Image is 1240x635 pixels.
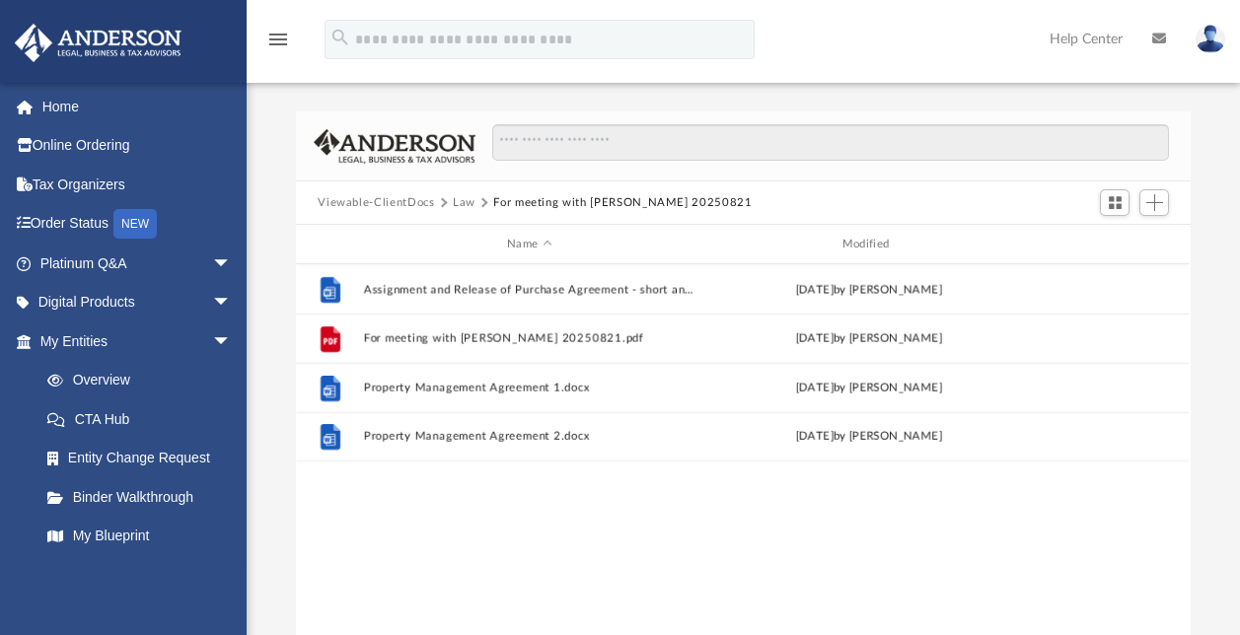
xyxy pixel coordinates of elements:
[703,380,1035,397] div: by [PERSON_NAME]
[796,383,835,393] span: [DATE]
[364,283,695,296] button: Assignment and Release of Purchase Agreement - short and long forms.docx
[493,194,752,212] button: For meeting with [PERSON_NAME] 20250821
[14,283,261,322] a: Digital Productsarrow_drop_down
[703,236,1035,253] div: Modified
[1196,25,1225,53] img: User Pic
[492,124,1169,162] input: Search files and folders
[28,477,261,517] a: Binder Walkthrough
[364,332,695,345] button: For meeting with [PERSON_NAME] 20250821.pdf
[318,194,434,212] button: Viewable-ClientDocs
[1044,236,1182,253] div: id
[212,283,252,323] span: arrow_drop_down
[266,37,290,51] a: menu
[796,284,835,295] span: [DATE]
[14,244,261,283] a: Platinum Q&Aarrow_drop_down
[363,236,694,253] div: Name
[453,194,475,212] button: Law
[703,428,1035,446] div: by [PERSON_NAME]
[113,209,157,239] div: NEW
[9,24,187,62] img: Anderson Advisors Platinum Portal
[28,439,261,478] a: Entity Change Request
[364,430,695,443] button: Property Management Agreement 2.docx
[28,517,252,556] a: My Blueprint
[1139,189,1169,217] button: Add
[28,399,261,439] a: CTA Hub
[796,333,835,344] span: [DATE]
[266,28,290,51] i: menu
[364,382,695,394] button: Property Management Agreement 1.docx
[14,321,261,361] a: My Entitiesarrow_drop_down
[28,555,261,595] a: Tax Due Dates
[329,27,351,48] i: search
[212,244,252,284] span: arrow_drop_down
[212,321,252,362] span: arrow_drop_down
[14,87,261,126] a: Home
[703,281,1035,299] div: by [PERSON_NAME]
[796,431,835,442] span: [DATE]
[14,165,261,204] a: Tax Organizers
[703,330,1035,348] div: by [PERSON_NAME]
[14,204,261,245] a: Order StatusNEW
[14,126,261,166] a: Online Ordering
[1100,189,1130,217] button: Switch to Grid View
[28,361,261,400] a: Overview
[305,236,354,253] div: id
